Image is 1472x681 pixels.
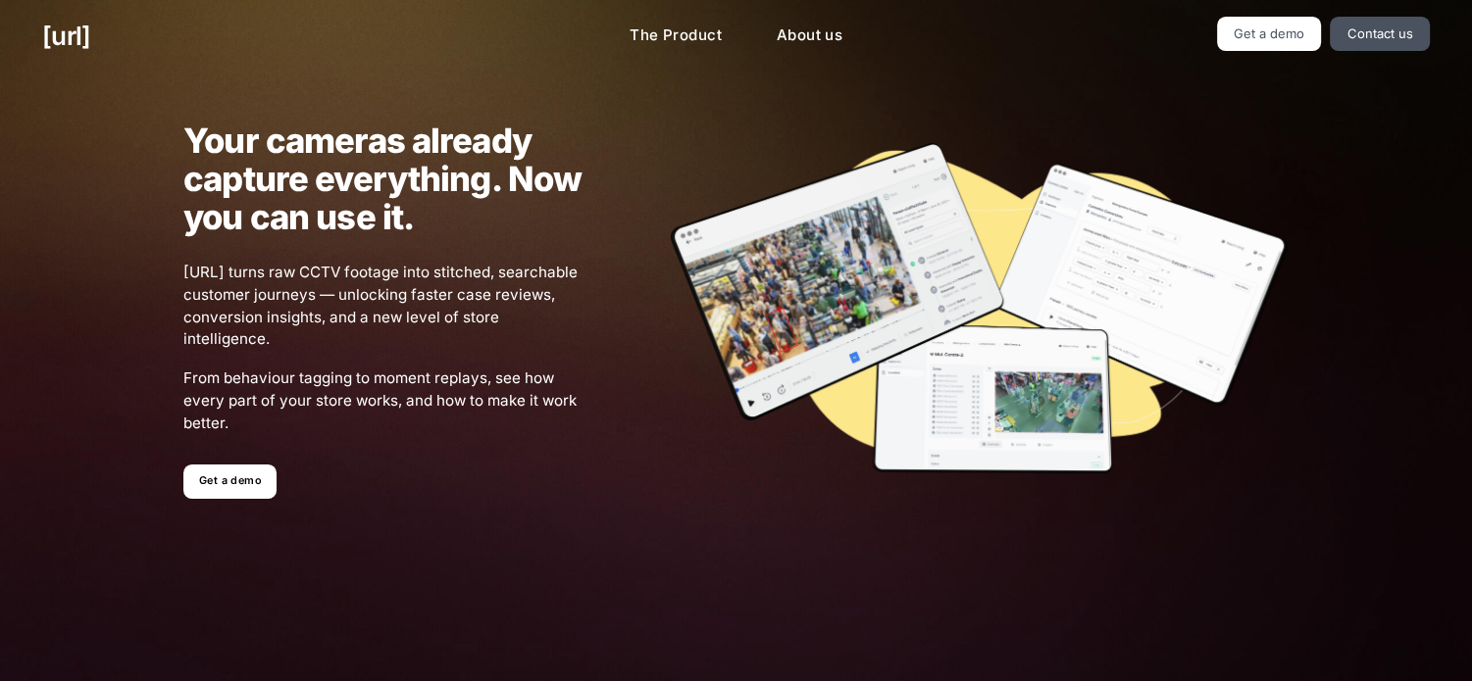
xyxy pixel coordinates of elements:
span: [URL] turns raw CCTV footage into stitched, searchable customer journeys — unlocking faster case ... [183,262,583,351]
a: About us [761,17,858,55]
h1: Your cameras already capture everything. Now you can use it. [183,122,583,236]
a: Get a demo [183,464,277,499]
a: Contact us [1330,17,1430,51]
a: Get a demo [1217,17,1322,51]
a: [URL] [42,17,90,55]
span: From behaviour tagging to moment replays, see how every part of your store works, and how to make... [183,367,583,434]
a: The Product [614,17,737,55]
